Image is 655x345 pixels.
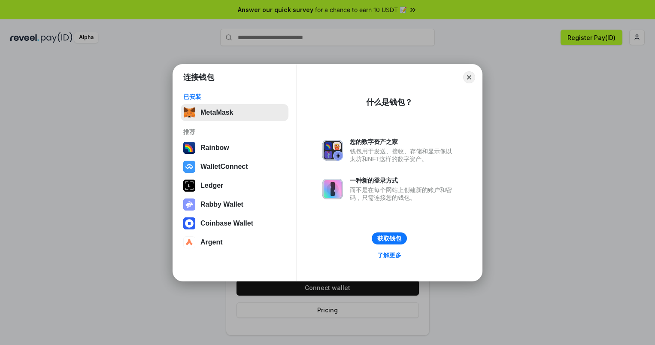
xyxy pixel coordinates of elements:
img: svg+xml,%3Csvg%20width%3D%2228%22%20height%3D%2228%22%20viewBox%3D%220%200%2028%2028%22%20fill%3D... [183,161,195,173]
div: 而不是在每个网站上创建新的账户和密码，只需连接您的钱包。 [350,186,456,202]
div: WalletConnect [200,163,248,171]
div: 推荐 [183,128,286,136]
button: Rabby Wallet [181,196,288,213]
div: 一种新的登录方式 [350,177,456,184]
img: svg+xml,%3Csvg%20width%3D%2228%22%20height%3D%2228%22%20viewBox%3D%220%200%2028%2028%22%20fill%3D... [183,217,195,229]
div: Rainbow [200,144,229,152]
img: svg+xml,%3Csvg%20xmlns%3D%22http%3A%2F%2Fwww.w3.org%2F2000%2Fsvg%22%20fill%3D%22none%22%20viewBox... [322,140,343,161]
div: MetaMask [200,109,233,116]
button: WalletConnect [181,158,288,175]
div: 钱包用于发送、接收、存储和显示像以太坊和NFT这样的数字资产。 [350,147,456,163]
button: Rainbow [181,139,288,156]
div: Rabby Wallet [200,201,243,208]
button: 获取钱包 [372,232,407,244]
img: svg+xml,%3Csvg%20fill%3D%22none%22%20height%3D%2233%22%20viewBox%3D%220%200%2035%2033%22%20width%... [183,107,195,119]
button: Close [463,71,475,83]
div: 您的数字资产之家 [350,138,456,146]
button: MetaMask [181,104,288,121]
img: svg+xml,%3Csvg%20xmlns%3D%22http%3A%2F%2Fwww.w3.org%2F2000%2Fsvg%22%20width%3D%2228%22%20height%3... [183,180,195,192]
button: Ledger [181,177,288,194]
a: 了解更多 [372,250,406,261]
div: 什么是钱包？ [366,97,412,107]
button: Argent [181,234,288,251]
img: svg+xml,%3Csvg%20width%3D%22120%22%20height%3D%22120%22%20viewBox%3D%220%200%20120%20120%22%20fil... [183,142,195,154]
div: 已安装 [183,93,286,101]
img: svg+xml,%3Csvg%20xmlns%3D%22http%3A%2F%2Fwww.w3.org%2F2000%2Fsvg%22%20fill%3D%22none%22%20viewBox... [322,179,343,199]
button: Coinbase Wallet [181,215,288,232]
div: 了解更多 [377,251,401,259]
h1: 连接钱包 [183,72,214,82]
div: Argent [200,238,223,246]
img: svg+xml,%3Csvg%20xmlns%3D%22http%3A%2F%2Fwww.w3.org%2F2000%2Fsvg%22%20fill%3D%22none%22%20viewBox... [183,198,195,211]
div: 获取钱包 [377,235,401,242]
div: Coinbase Wallet [200,220,253,227]
div: Ledger [200,182,223,189]
img: svg+xml,%3Csvg%20width%3D%2228%22%20height%3D%2228%22%20viewBox%3D%220%200%2028%2028%22%20fill%3D... [183,236,195,248]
